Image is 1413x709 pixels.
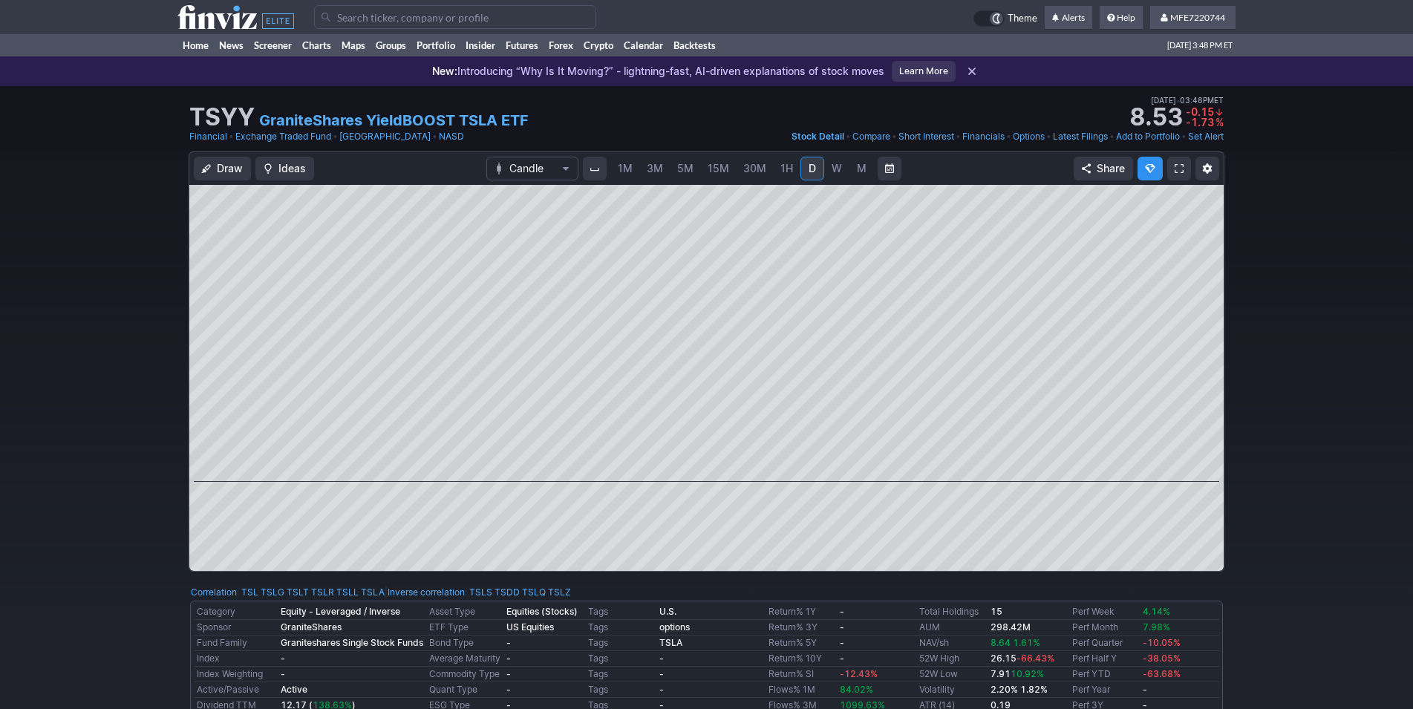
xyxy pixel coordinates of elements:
span: • [892,129,897,144]
td: Return% 3Y [766,620,837,636]
b: Graniteshares Single Stock Funds [281,637,423,648]
a: Alerts [1045,6,1092,30]
b: Equities (Stocks) [506,606,578,617]
a: Fullscreen [1167,157,1191,180]
span: -1.73 [1186,116,1214,128]
span: 84.02% [840,684,873,695]
span: % [1215,116,1224,128]
p: Introducing “Why Is It Moving?” - lightning-fast, AI-driven explanations of stock moves [432,64,884,79]
span: -38.05% [1143,653,1181,664]
a: M [849,157,873,180]
small: 2.20% 1.82% [991,684,1048,695]
a: Financials [962,129,1005,144]
td: Fund Family [194,636,278,651]
span: 10.92% [1011,668,1044,679]
td: Tags [585,651,656,667]
a: TSLR [311,585,334,600]
span: 1.61% [1013,637,1040,648]
td: Perf Half Y [1069,651,1140,667]
a: [GEOGRAPHIC_DATA] [339,129,431,144]
b: US Equities [506,621,554,633]
b: 26.15 [991,653,1054,664]
a: Latest Filings [1053,129,1108,144]
td: Tags [585,604,656,620]
a: Home [177,34,214,56]
b: - [506,668,511,679]
span: 8.64 [991,637,1011,648]
b: - [506,637,511,648]
a: Charts [297,34,336,56]
a: TSLG [261,585,284,600]
span: • [1176,94,1180,107]
b: U.S. [659,606,676,617]
a: 5M [670,157,700,180]
b: Active [281,684,307,695]
td: Asset Type [426,604,503,620]
td: Sponsor [194,620,278,636]
h1: TSYY [189,105,255,129]
span: New: [432,65,457,77]
a: Exchange Traded Fund [235,129,331,144]
span: • [1006,129,1011,144]
a: Groups [371,34,411,56]
a: D [800,157,824,180]
a: Correlation [191,587,237,598]
a: Screener [249,34,297,56]
span: [DATE] 3:48 PM ET [1167,34,1233,56]
span: W [832,162,842,174]
span: Latest Filings [1053,131,1108,142]
span: D [809,162,816,174]
b: - [840,653,844,664]
span: 3M [647,162,663,174]
a: Learn More [892,61,956,82]
td: Perf Week [1069,604,1140,620]
a: 1M [611,157,639,180]
span: • [846,129,851,144]
span: Stock Detail [792,131,844,142]
a: Calendar [619,34,668,56]
a: TSLA [659,637,682,648]
a: 3M [640,157,670,180]
a: News [214,34,249,56]
span: • [1109,129,1115,144]
span: -66.43% [1016,653,1054,664]
b: 15 [991,606,1002,617]
b: - [659,684,664,695]
a: TSLZ [548,585,571,600]
a: TSLL [336,585,359,600]
td: Tags [585,682,656,698]
b: - [506,684,511,695]
button: Explore new features [1138,157,1163,180]
td: ETF Type [426,620,503,636]
span: Theme [1008,10,1037,27]
b: - [1143,684,1147,695]
td: Active/Passive [194,682,278,698]
button: Ideas [255,157,314,180]
span: • [432,129,437,144]
td: Commodity Type [426,667,503,682]
a: TSLS [469,585,492,600]
a: Crypto [578,34,619,56]
b: 7.91 [991,668,1044,679]
a: Options [1013,129,1045,144]
a: Financial [189,129,227,144]
span: -0.15 [1186,105,1214,118]
b: options [659,621,690,633]
a: Short Interest [898,129,954,144]
b: GraniteShares [281,621,342,633]
td: Return% 1Y [766,604,837,620]
b: - [840,606,844,617]
td: Return% 10Y [766,651,837,667]
td: 52W Low [916,667,988,682]
a: W [825,157,849,180]
b: - [506,653,511,664]
a: Inverse correlation [388,587,465,598]
button: Interval [583,157,607,180]
td: Perf YTD [1069,667,1140,682]
td: Average Maturity [426,651,503,667]
span: MFE7220744 [1170,12,1225,23]
span: Draw [217,161,243,176]
span: • [1181,129,1187,144]
button: Draw [194,157,251,180]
